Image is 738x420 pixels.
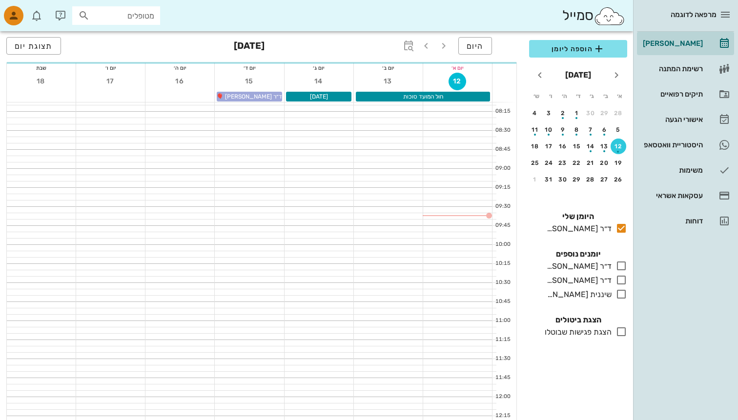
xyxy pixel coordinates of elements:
[569,122,585,138] button: 8
[611,139,626,154] button: 12
[7,63,76,73] div: שבת
[569,176,585,183] div: 29
[102,77,120,85] span: 17
[541,110,557,117] div: 3
[529,211,627,222] h4: היומן שלי
[527,155,543,171] button: 25
[555,155,571,171] button: 23
[611,122,626,138] button: 5
[379,77,397,85] span: 13
[529,248,627,260] h4: יומנים נוספים
[541,160,557,166] div: 24
[641,90,703,98] div: תיקים רפואיים
[310,77,328,85] span: 14
[145,63,214,73] div: יום ה׳
[583,160,598,166] div: 21
[492,298,512,306] div: 10:45
[541,126,557,133] div: 10
[527,122,543,138] button: 11
[562,5,625,26] div: סמייל
[597,110,613,117] div: 29
[555,122,571,138] button: 9
[492,279,512,287] div: 10:30
[637,209,734,233] a: דוחות
[641,217,703,225] div: דוחות
[583,126,598,133] div: 7
[611,176,626,183] div: 26
[449,73,466,90] button: 12
[531,66,549,84] button: חודש הבא
[586,88,598,104] th: ג׳
[641,192,703,200] div: עסקאות אשראי
[285,63,353,73] div: יום ג׳
[215,63,284,73] div: יום ד׳
[597,160,613,166] div: 20
[569,155,585,171] button: 22
[310,73,328,90] button: 14
[569,143,585,150] div: 15
[354,63,423,73] div: יום ב׳
[492,374,512,382] div: 11:45
[583,172,598,187] button: 28
[583,176,598,183] div: 28
[541,326,612,338] div: הצגת פגישות שבוטלו
[492,126,512,135] div: 08:30
[467,41,484,51] span: היום
[541,105,557,121] button: 3
[597,143,613,150] div: 13
[641,141,703,149] div: היסטוריית וואטסאפ
[492,393,512,401] div: 12:00
[379,73,397,90] button: 13
[76,63,145,73] div: יום ו׳
[594,6,625,26] img: SmileCloud logo
[671,10,717,19] span: מרפאה לדוגמה
[611,172,626,187] button: 26
[527,110,543,117] div: 4
[310,93,328,100] span: [DATE]
[583,139,598,154] button: 14
[569,126,585,133] div: 8
[241,73,258,90] button: 15
[583,122,598,138] button: 7
[599,88,612,104] th: ב׳
[597,105,613,121] button: 29
[492,336,512,344] div: 11:15
[403,93,443,100] span: חול המועד סוכות
[583,110,598,117] div: 30
[541,176,557,183] div: 31
[561,65,595,85] button: [DATE]
[555,110,571,117] div: 2
[597,126,613,133] div: 6
[33,77,50,85] span: 18
[572,88,584,104] th: ד׳
[583,105,598,121] button: 30
[449,77,466,85] span: 12
[6,37,61,55] button: תצוגת יום
[527,143,543,150] div: 18
[611,143,626,150] div: 12
[541,155,557,171] button: 24
[527,172,543,187] button: 1
[216,93,282,100] span: ד״ר [PERSON_NAME] 🎈
[527,176,543,183] div: 1
[611,110,626,117] div: 28
[543,223,612,235] div: ד״ר [PERSON_NAME]
[541,143,557,150] div: 17
[611,155,626,171] button: 19
[597,122,613,138] button: 6
[529,314,627,326] h4: הצגת ביטולים
[555,126,571,133] div: 9
[171,77,189,85] span: 16
[569,139,585,154] button: 15
[558,88,571,104] th: ה׳
[597,139,613,154] button: 13
[234,37,265,57] h3: [DATE]
[641,166,703,174] div: משימות
[541,122,557,138] button: 10
[637,184,734,207] a: עסקאות אשראי
[597,155,613,171] button: 20
[641,40,703,47] div: [PERSON_NAME]
[529,40,627,58] button: הוספה ליומן
[569,110,585,117] div: 1
[555,143,571,150] div: 16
